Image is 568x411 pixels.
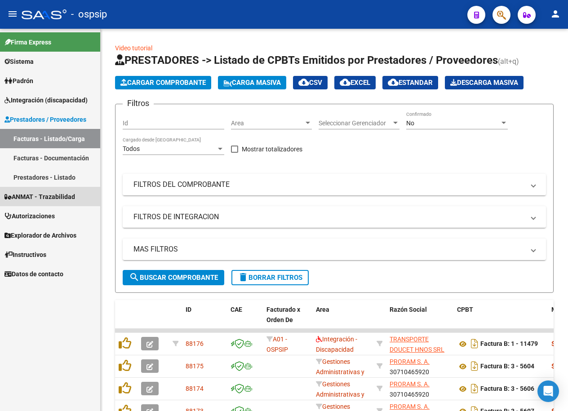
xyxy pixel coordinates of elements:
i: Descargar documento [469,336,480,351]
datatable-header-cell: CPBT [453,300,548,340]
span: Prestadores / Proveedores [4,115,86,124]
span: PRORAM S. A. [390,403,430,410]
span: Mostrar totalizadores [242,144,302,155]
span: Cargar Comprobante [120,79,206,87]
span: Integración (discapacidad) [4,95,88,105]
app-download-masive: Descarga masiva de comprobantes (adjuntos) [445,76,524,89]
span: EXCEL [340,79,370,87]
mat-icon: person [550,9,561,19]
datatable-header-cell: Facturado x Orden De [263,300,312,340]
span: Carga Masiva [223,79,281,87]
div: 30715175130 [390,334,450,353]
mat-icon: menu [7,9,18,19]
span: Estandar [388,79,433,87]
span: CAE [231,306,242,313]
mat-panel-title: FILTROS DE INTEGRACION [133,212,524,222]
mat-icon: cloud_download [388,77,399,88]
span: Firma Express [4,37,51,47]
span: PRESTADORES -> Listado de CPBTs Emitidos por Prestadores / Proveedores [115,54,498,66]
span: TRANSPORTE DOUCET HNOS SRL [390,336,444,353]
span: Area [316,306,329,313]
button: Estandar [382,76,438,89]
span: - ospsip [71,4,107,24]
button: Borrar Filtros [231,270,309,285]
datatable-header-cell: CAE [227,300,263,340]
span: Datos de contacto [4,269,63,279]
mat-icon: search [129,272,140,283]
span: PRORAM S. A. [390,380,430,388]
h3: Filtros [123,97,154,110]
button: Descarga Masiva [445,76,524,89]
span: Explorador de Archivos [4,230,76,240]
span: Sistema [4,57,34,66]
div: Open Intercom Messenger [537,380,559,402]
button: Carga Masiva [218,76,286,89]
span: Gestiones Administrativas y Otros [316,358,364,386]
span: Seleccionar Gerenciador [319,119,391,127]
mat-panel-title: FILTROS DEL COMPROBANTE [133,180,524,190]
span: A01 - OSPSIP [266,336,288,353]
span: CPBT [457,306,473,313]
span: Facturado x Orden De [266,306,300,323]
button: Buscar Comprobante [123,270,224,285]
span: Autorizaciones [4,211,55,221]
button: EXCEL [334,76,376,89]
datatable-header-cell: Area [312,300,373,340]
span: Padrón [4,76,33,86]
span: Todos [123,145,140,152]
span: Integración - Discapacidad [316,336,357,353]
div: 30710465920 [390,379,450,398]
mat-expansion-panel-header: FILTROS DEL COMPROBANTE [123,174,546,195]
i: Descargar documento [469,381,480,396]
span: (alt+q) [498,57,519,66]
div: 30710465920 [390,357,450,376]
span: Area [231,119,304,127]
strong: Factura B: 3 - 5606 [480,385,534,393]
datatable-header-cell: Razón Social [386,300,453,340]
i: Descargar documento [469,359,480,373]
span: 88176 [186,340,204,347]
span: No [406,119,414,127]
span: Razón Social [390,306,427,313]
button: Cargar Comprobante [115,76,211,89]
a: Video tutorial [115,44,152,52]
strong: Factura B: 3 - 5604 [480,363,534,370]
mat-icon: cloud_download [298,77,309,88]
span: Borrar Filtros [238,274,302,282]
strong: Factura B: 1 - 11479 [480,340,538,348]
span: 88174 [186,385,204,392]
span: Gestiones Administrativas y Otros [316,380,364,408]
span: Descarga Masiva [450,79,518,87]
span: ANMAT - Trazabilidad [4,192,75,202]
span: CSV [298,79,322,87]
span: Instructivos [4,250,46,260]
mat-icon: cloud_download [340,77,351,88]
mat-panel-title: MAS FILTROS [133,244,524,254]
span: PRORAM S. A. [390,358,430,365]
mat-expansion-panel-header: MAS FILTROS [123,239,546,260]
mat-icon: delete [238,272,248,283]
span: 88175 [186,362,204,370]
button: CSV [293,76,328,89]
span: Buscar Comprobante [129,274,218,282]
datatable-header-cell: ID [182,300,227,340]
mat-expansion-panel-header: FILTROS DE INTEGRACION [123,206,546,228]
span: ID [186,306,191,313]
